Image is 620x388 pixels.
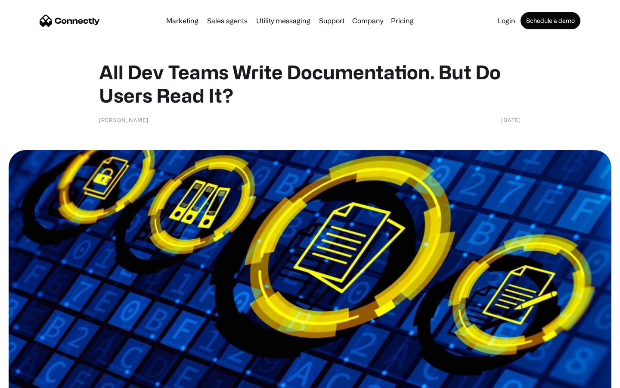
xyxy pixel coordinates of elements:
[521,12,580,29] a: Schedule a demo
[163,17,202,24] a: Marketing
[316,17,348,24] a: Support
[352,15,383,27] div: Company
[204,17,251,24] a: Sales agents
[99,60,521,107] h1: All Dev Teams Write Documentation. But Do Users Read It?
[501,116,521,124] div: [DATE]
[99,116,149,124] div: [PERSON_NAME]
[494,17,519,24] a: Login
[17,373,52,385] ul: Language list
[9,373,52,385] aside: Language selected: English
[387,17,417,24] a: Pricing
[253,17,314,24] a: Utility messaging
